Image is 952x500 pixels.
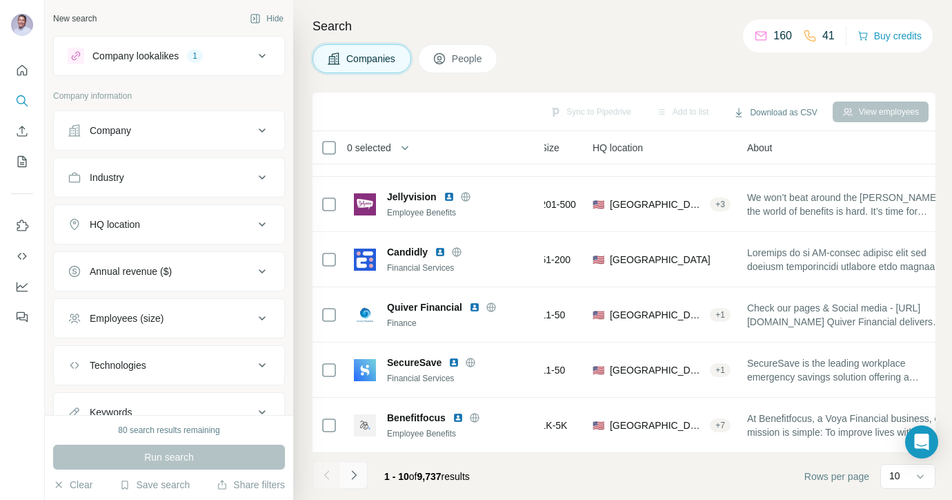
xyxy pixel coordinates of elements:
[54,396,284,429] button: Keywords
[354,414,376,436] img: Logo of Benefitfocus
[469,302,480,313] img: LinkedIn logo
[11,58,33,83] button: Quick start
[541,253,571,267] span: 51-200
[90,171,124,184] div: Industry
[610,363,704,377] span: [GEOGRAPHIC_DATA], [US_STATE]
[53,90,285,102] p: Company information
[409,471,417,482] span: of
[822,28,835,44] p: 41
[240,8,293,29] button: Hide
[747,141,773,155] span: About
[593,308,604,322] span: 🇺🇸
[387,411,446,425] span: Benefitfocus
[11,274,33,299] button: Dashboard
[387,356,442,369] span: SecureSave
[187,50,203,62] div: 1
[448,357,459,368] img: LinkedIn logo
[889,469,900,483] p: 10
[119,478,190,492] button: Save search
[346,52,397,66] span: Companies
[710,198,731,211] div: + 3
[773,28,792,44] p: 160
[724,102,826,123] button: Download as CSV
[541,198,576,211] span: 201-500
[857,26,922,46] button: Buy credits
[387,245,428,259] span: Candidly
[354,193,376,215] img: Logo of Jellyvision
[452,52,484,66] span: People
[444,191,455,202] img: LinkedIn logo
[11,119,33,144] button: Enrich CSV
[54,255,284,288] button: Annual revenue ($)
[453,412,464,423] img: LinkedIn logo
[387,427,536,440] div: Employee Benefits
[54,208,284,241] button: HQ location
[354,304,376,326] img: Logo of Quiver Financial
[387,300,462,314] span: Quiver Financial
[710,364,731,376] div: + 1
[804,470,869,483] span: Rows per page
[11,244,33,269] button: Use Surfe API
[541,141,559,155] span: Size
[90,124,131,137] div: Company
[593,253,604,267] span: 🇺🇸
[54,39,284,73] button: Company lookalikes1
[747,301,951,329] span: Check our pages & Social media - [URL][DOMAIN_NAME] Quiver Financial delivers innovative 401(k) o...
[710,309,731,321] div: + 1
[747,356,951,384] span: SecureSave is the leading workplace emergency savings solution offering a standalone Emergency Sa...
[593,198,604,211] span: 🇺🇸
[11,149,33,174] button: My lists
[435,247,446,258] img: LinkedIn logo
[354,359,376,381] img: Logo of SecureSave
[54,349,284,382] button: Technologies
[610,253,711,267] span: [GEOGRAPHIC_DATA]
[747,191,951,218] span: We won’t beat around the [PERSON_NAME]- the world of benefits is hard. It’s time for something be...
[90,265,172,278] div: Annual revenue ($)
[905,425,938,459] div: Open Intercom Messenger
[387,262,536,274] div: Financial Services
[387,206,536,219] div: Employee Benefits
[118,424,219,436] div: 80 search results remaining
[313,17,935,36] h4: Search
[593,141,643,155] span: HQ location
[90,358,146,372] div: Technologies
[217,478,285,492] button: Share filters
[354,249,376,271] img: Logo of Candidly
[347,141,391,155] span: 0 selected
[340,461,368,489] button: Navigate to next page
[610,419,704,432] span: [GEOGRAPHIC_DATA]
[90,311,163,325] div: Employees (size)
[53,12,97,25] div: New search
[710,419,731,432] div: + 7
[610,308,704,322] span: [GEOGRAPHIC_DATA]
[90,405,132,419] div: Keywords
[92,49,179,63] div: Company lookalikes
[384,471,470,482] span: results
[387,190,437,204] span: Jellyvision
[11,14,33,36] img: Avatar
[747,246,951,273] span: Loremips do si AM-consec adipisc elit sed doeiusm temporincidi utlabore etdo magnaaliq eni admi v...
[541,363,566,377] span: 11-50
[541,308,566,322] span: 11-50
[54,114,284,147] button: Company
[54,161,284,194] button: Industry
[53,478,92,492] button: Clear
[541,419,568,432] span: 1K-5K
[610,198,704,211] span: [GEOGRAPHIC_DATA], [US_STATE]
[593,419,604,432] span: 🇺🇸
[387,372,536,385] div: Financial Services
[11,305,33,329] button: Feedback
[90,218,140,231] div: HQ location
[11,213,33,238] button: Use Surfe on LinkedIn
[417,471,442,482] span: 9,737
[593,363,604,377] span: 🇺🇸
[54,302,284,335] button: Employees (size)
[11,88,33,113] button: Search
[387,317,536,329] div: Finance
[747,412,951,439] span: At Benefitfocus, a Voya Financial business, our mission is simple: To improve lives with benefits...
[384,471,409,482] span: 1 - 10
